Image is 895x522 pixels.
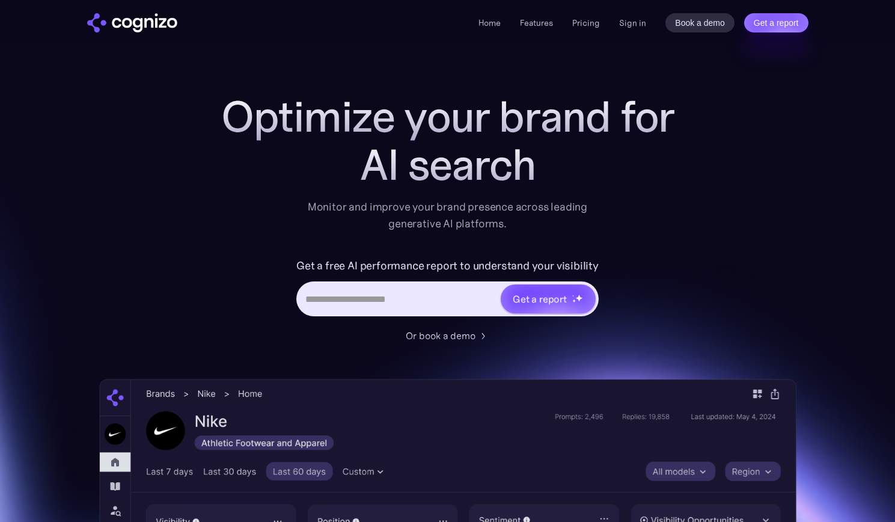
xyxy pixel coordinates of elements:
a: Home [478,17,501,28]
a: home [87,13,177,32]
img: cognizo logo [87,13,177,32]
a: Book a demo [665,13,735,32]
a: Get a report [744,13,808,32]
form: Hero URL Input Form [296,256,599,322]
a: Get a reportstarstarstar [499,283,597,315]
div: Monitor and improve your brand presence across leading generative AI platforms. [300,198,596,232]
div: Or book a demo [406,328,475,343]
a: Sign in [619,16,646,30]
img: star [575,294,583,302]
div: AI search [207,141,688,189]
img: star [572,295,574,296]
div: Get a report [513,292,567,306]
label: Get a free AI performance report to understand your visibility [296,256,599,275]
img: star [572,299,576,303]
a: Features [520,17,553,28]
a: Pricing [572,17,600,28]
a: Or book a demo [406,328,490,343]
h1: Optimize your brand for [207,93,688,141]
